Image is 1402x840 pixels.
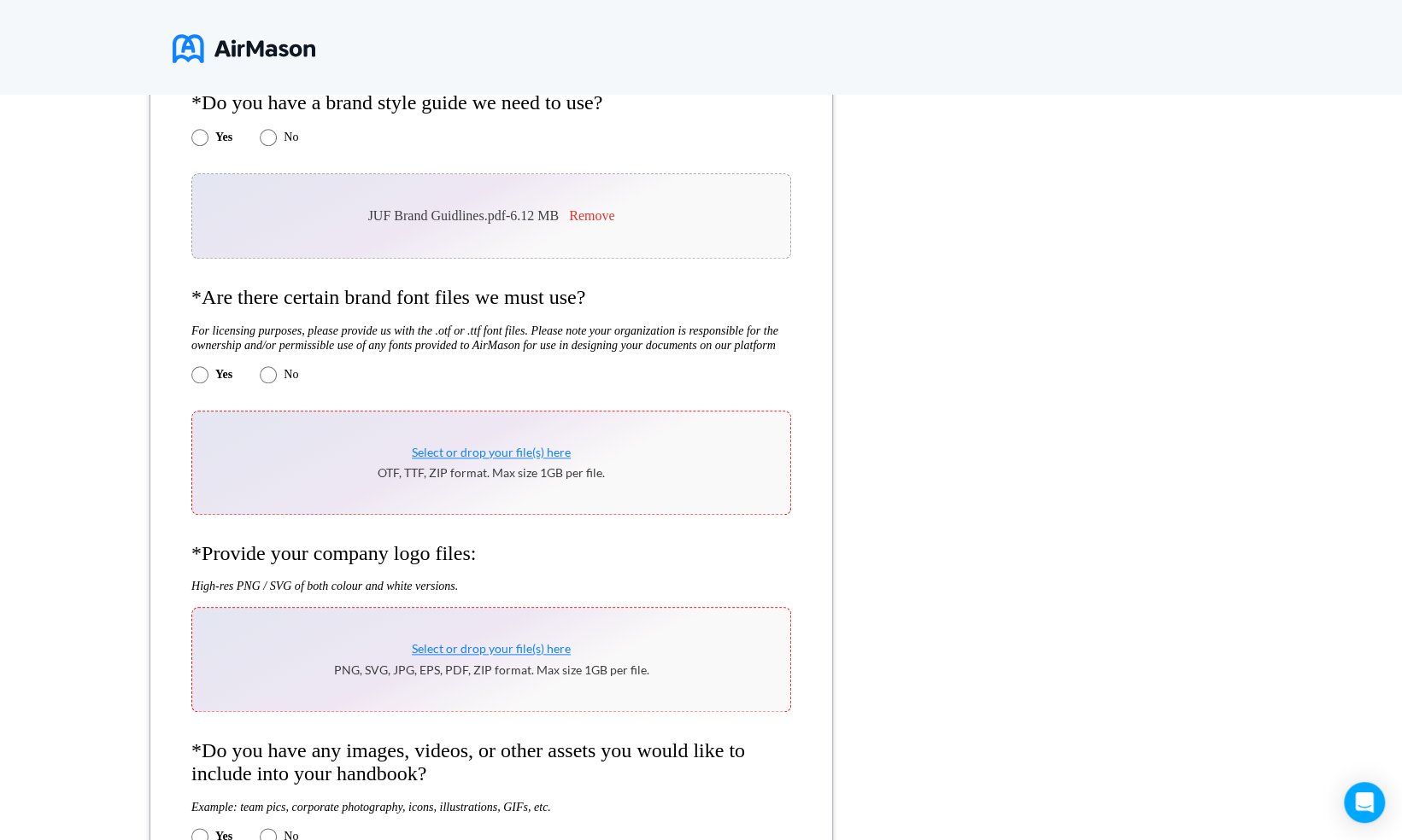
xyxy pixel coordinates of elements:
label: No [284,131,298,144]
div: Open Intercom Messenger [1344,782,1385,823]
label: No [284,368,298,382]
div: JUF Brand Guidlines.pdf - 6.12 MB [368,208,615,224]
span: Select or drop your file(s) here [412,641,571,656]
h4: *Do you have any images, videos, or other assets you would like to include into your handbook? [191,739,791,786]
p: PNG, SVG, JPG, EPS, PDF, ZIP format. Max size 1GB per file. [334,663,649,677]
label: Yes [215,131,232,144]
h5: High-res PNG / SVG of both colour and white versions. [191,579,791,593]
label: Yes [215,368,232,382]
span: Select or drop your file(s) here [412,445,571,459]
h4: *Provide your company logo files: [191,542,791,566]
h5: For licensing purposes, please provide us with the .otf or .ttf font files. Please note your orga... [191,324,791,353]
button: Remove [569,208,614,224]
p: OTF, TTF, ZIP format. Max size 1GB per file. [378,466,605,480]
h4: *Do you have a brand style guide we need to use? [191,91,791,115]
h4: *Are there certain brand font files we must use? [191,286,791,310]
h5: Example: team pics, corporate photography, icons, illustrations, GIFs, etc. [191,800,791,814]
img: logo [173,27,315,70]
